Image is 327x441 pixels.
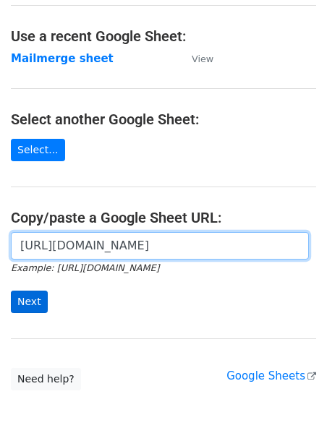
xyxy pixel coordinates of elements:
input: Paste your Google Sheet URL here [11,232,309,260]
small: Example: [URL][DOMAIN_NAME] [11,262,159,273]
a: Select... [11,139,65,161]
a: View [177,52,213,65]
a: Need help? [11,368,81,390]
h4: Copy/paste a Google Sheet URL: [11,209,316,226]
small: View [192,53,213,64]
input: Next [11,291,48,313]
h4: Use a recent Google Sheet: [11,27,316,45]
iframe: Chat Widget [255,372,327,441]
a: Google Sheets [226,369,316,382]
h4: Select another Google Sheet: [11,111,316,128]
a: Mailmerge sheet [11,52,114,65]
